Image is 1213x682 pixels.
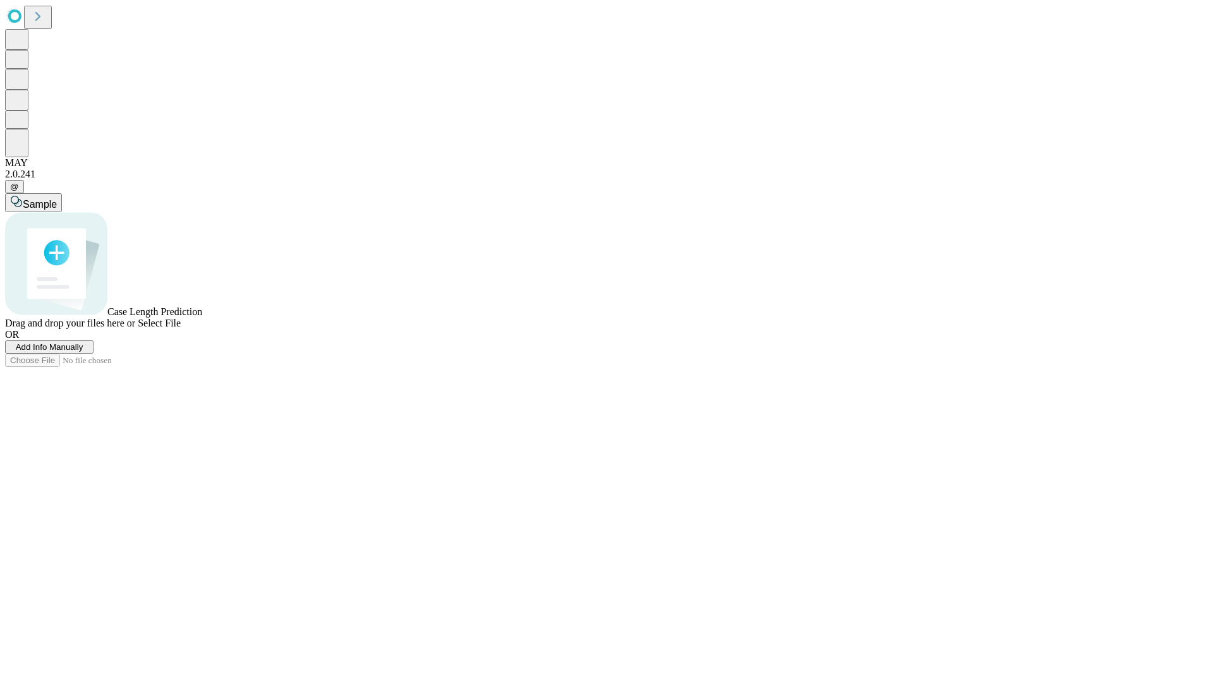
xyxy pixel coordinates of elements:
span: OR [5,329,19,340]
button: Sample [5,193,62,212]
span: Drag and drop your files here or [5,318,135,328]
span: Select File [138,318,181,328]
span: Add Info Manually [16,342,83,352]
span: @ [10,182,19,191]
button: Add Info Manually [5,340,94,354]
span: Case Length Prediction [107,306,202,317]
div: MAY [5,157,1208,169]
div: 2.0.241 [5,169,1208,180]
button: @ [5,180,24,193]
span: Sample [23,199,57,210]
